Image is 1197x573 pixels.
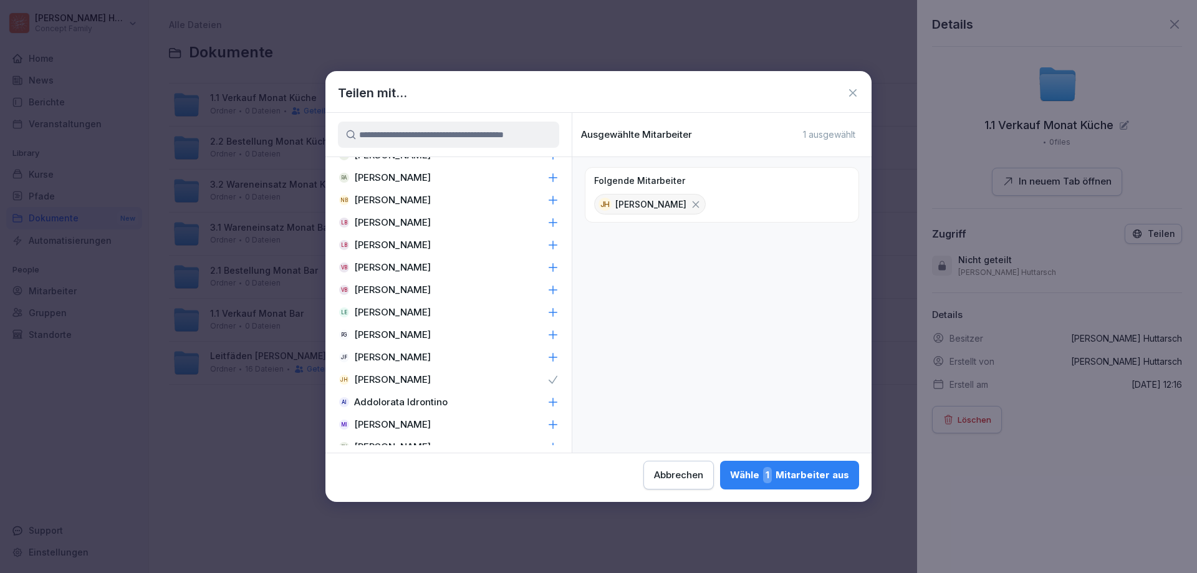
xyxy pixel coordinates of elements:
[339,307,349,317] div: LE
[339,397,349,407] div: AI
[354,329,431,341] p: [PERSON_NAME]
[581,129,692,140] p: Ausgewählte Mitarbeiter
[720,461,859,489] button: Wähle1Mitarbeiter aus
[730,467,849,483] div: Wähle Mitarbeiter aus
[339,262,349,272] div: VB
[354,418,431,431] p: [PERSON_NAME]
[803,129,855,140] p: 1 ausgewählt
[354,171,431,184] p: [PERSON_NAME]
[594,175,685,186] p: Folgende Mitarbeiter
[643,461,714,489] button: Abbrechen
[354,284,431,296] p: [PERSON_NAME]
[598,198,612,211] div: JH
[354,306,431,319] p: [PERSON_NAME]
[339,420,349,430] div: MI
[354,216,431,229] p: [PERSON_NAME]
[339,195,349,205] div: NB
[339,285,349,295] div: VB
[338,84,407,102] h1: Teilen mit...
[339,442,349,452] div: BK
[615,198,686,211] p: [PERSON_NAME]
[339,352,349,362] div: JF
[339,173,349,183] div: RA
[354,396,448,408] p: Addolorata Idrontino
[354,441,431,453] p: [PERSON_NAME]
[654,468,703,482] div: Abbrechen
[354,239,431,251] p: [PERSON_NAME]
[339,240,349,250] div: LB
[354,351,431,364] p: [PERSON_NAME]
[339,375,349,385] div: JH
[339,330,349,340] div: PG
[354,261,431,274] p: [PERSON_NAME]
[354,194,431,206] p: [PERSON_NAME]
[354,373,431,386] p: [PERSON_NAME]
[339,218,349,228] div: LB
[763,467,772,483] span: 1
